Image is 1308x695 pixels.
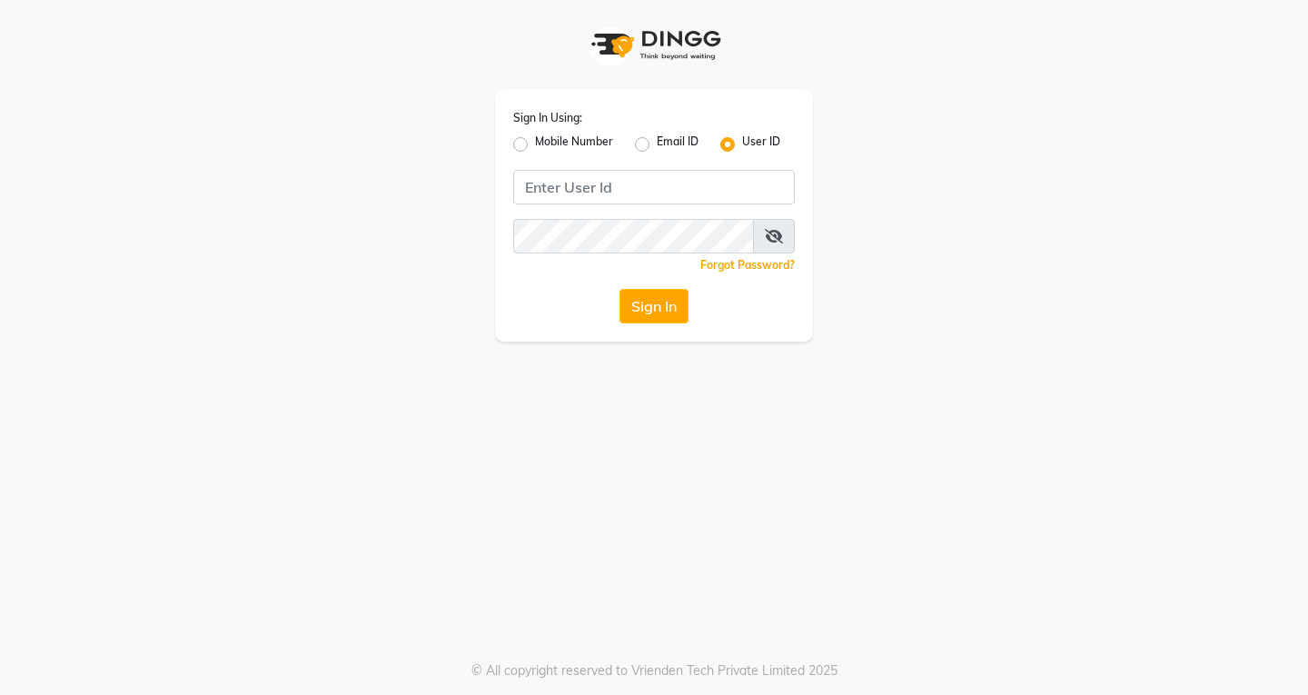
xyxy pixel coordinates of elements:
label: Email ID [657,134,699,155]
a: Forgot Password? [700,258,795,272]
label: User ID [742,134,780,155]
label: Sign In Using: [513,110,582,126]
button: Sign In [619,289,689,323]
input: Username [513,219,754,253]
img: logo1.svg [581,18,727,72]
label: Mobile Number [535,134,613,155]
input: Username [513,170,795,204]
